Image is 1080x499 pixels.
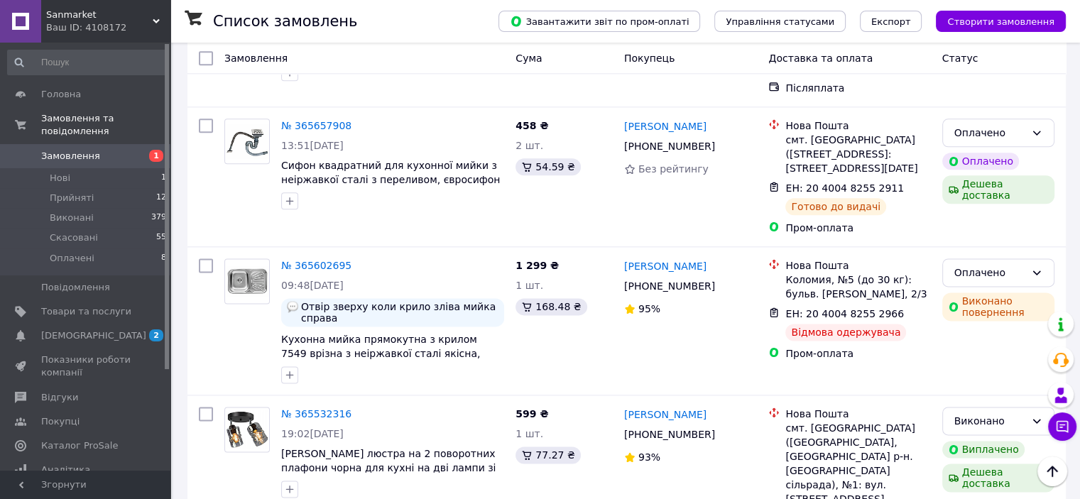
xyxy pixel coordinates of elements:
[936,11,1066,32] button: Створити замовлення
[510,15,689,28] span: Завантажити звіт по пром-оплаті
[785,182,904,194] span: ЕН: 20 4004 8255 2911
[785,407,930,421] div: Нова Пошта
[785,324,906,341] div: Відмова одержувача
[638,163,709,175] span: Без рейтингу
[50,231,98,244] span: Скасовані
[161,172,166,185] span: 1
[516,120,548,131] span: 458 ₴
[41,464,90,476] span: Аналітика
[281,140,344,151] span: 13:51[DATE]
[213,13,357,30] h1: Список замовлень
[149,329,163,341] span: 2
[516,158,580,175] div: 54.59 ₴
[621,136,718,156] div: [PHONE_NUMBER]
[41,150,100,163] span: Замовлення
[516,408,548,420] span: 599 ₴
[785,81,930,95] div: Післяплата
[785,308,904,319] span: ЕН: 20 4004 8255 2966
[860,11,922,32] button: Експорт
[50,172,70,185] span: Нові
[621,424,718,444] div: [PHONE_NUMBER]
[301,301,498,324] span: Отвір зверху коли крило зліва мийка справа
[922,15,1066,26] a: Створити замовлення
[947,16,1054,27] span: Створити замовлення
[41,353,131,379] span: Показники роботи компанії
[41,281,110,294] span: Повідомлення
[516,428,543,439] span: 1 шт.
[161,252,166,265] span: 8
[281,408,351,420] a: № 365532316
[46,21,170,34] div: Ваш ID: 4108172
[7,50,168,75] input: Пошук
[954,265,1025,280] div: Оплачено
[621,276,718,296] div: [PHONE_NUMBER]
[516,53,542,64] span: Cума
[281,260,351,271] a: № 365602695
[50,252,94,265] span: Оплачені
[942,464,1054,492] div: Дешева доставка
[281,120,351,131] a: № 365657908
[287,301,298,312] img: :speech_balloon:
[624,259,707,273] a: [PERSON_NAME]
[225,410,269,448] img: Фото товару
[624,119,707,133] a: [PERSON_NAME]
[785,258,930,273] div: Нова Пошта
[942,153,1019,170] div: Оплачено
[41,88,81,101] span: Головна
[281,448,496,488] a: [PERSON_NAME] люстра на 2 поворотних плафони чорна для кухні на дві лампи зі скляними темними пла...
[785,346,930,361] div: Пром-оплата
[498,11,700,32] button: Завантажити звіт по пром-оплаті
[942,175,1054,204] div: Дешева доставка
[624,407,707,422] a: [PERSON_NAME]
[516,280,543,291] span: 1 шт.
[224,407,270,452] a: Фото товару
[156,231,166,244] span: 55
[942,441,1025,458] div: Виплачено
[156,192,166,204] span: 12
[638,451,660,463] span: 93%
[516,140,543,151] span: 2 шт.
[41,329,146,342] span: [DEMOGRAPHIC_DATA]
[41,305,131,318] span: Товари та послуги
[638,303,660,314] span: 95%
[516,298,587,315] div: 168.48 ₴
[50,212,94,224] span: Виконані
[1037,456,1067,486] button: Наверх
[785,119,930,133] div: Нова Пошта
[224,258,270,304] a: Фото товару
[1048,412,1076,441] button: Чат з покупцем
[281,280,344,291] span: 09:48[DATE]
[871,16,911,27] span: Експорт
[46,9,153,21] span: Sanmarket
[954,125,1025,141] div: Оплачено
[714,11,846,32] button: Управління статусами
[785,198,886,215] div: Готово до видачі
[281,428,344,439] span: 19:02[DATE]
[785,133,930,175] div: смт. [GEOGRAPHIC_DATA] ([STREET_ADDRESS]: [STREET_ADDRESS][DATE]
[281,334,481,373] a: Кухонна мийка прямокутна з крилом 7549 врізна з неіржавкої сталі якісна, раковина для кухні стале...
[225,266,269,297] img: Фото товару
[785,273,930,301] div: Коломия, №5 (до 30 кг): бульв. [PERSON_NAME], 2/3
[785,221,930,235] div: Пром-оплата
[151,212,166,224] span: 379
[281,160,500,199] a: Сифон квадратний для кухонної мийки з неіржавкої сталі з переливом, євросифон для раковини з неір...
[624,53,675,64] span: Покупець
[942,53,978,64] span: Статус
[224,119,270,164] a: Фото товару
[942,292,1054,321] div: Виконано повернення
[225,124,269,158] img: Фото товару
[149,150,163,162] span: 1
[41,415,80,428] span: Покупці
[41,391,78,404] span: Відгуки
[224,53,288,64] span: Замовлення
[41,439,118,452] span: Каталог ProSale
[768,53,873,64] span: Доставка та оплата
[726,16,834,27] span: Управління статусами
[516,446,580,464] div: 77.27 ₴
[41,112,170,138] span: Замовлення та повідомлення
[516,260,559,271] span: 1 299 ₴
[954,413,1025,429] div: Виконано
